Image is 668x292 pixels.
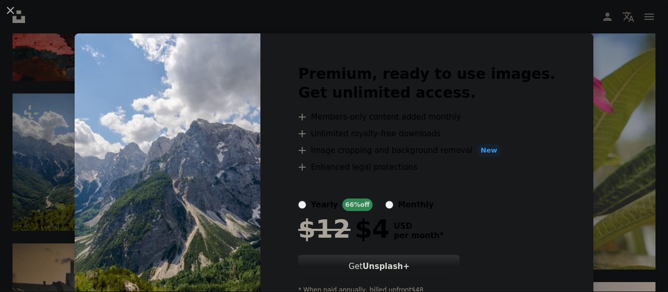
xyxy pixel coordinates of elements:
[298,161,555,173] li: Enhanced legal protections
[298,215,350,242] span: $12
[363,262,410,271] strong: Unsplash+
[385,201,393,209] input: monthly
[398,198,434,211] div: monthly
[298,201,306,209] input: yearly66%off
[298,215,389,242] div: $4
[311,198,338,211] div: yearly
[298,127,555,140] li: Unlimited royalty-free downloads
[298,255,460,278] button: GetUnsplash+
[298,65,555,102] h2: Premium, ready to use images. Get unlimited access.
[298,111,555,123] li: Members-only content added monthly
[393,221,444,231] span: USD
[476,144,502,157] span: New
[393,231,444,240] span: per month *
[298,144,555,157] li: Image cropping and background removal
[342,198,373,211] div: 66% off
